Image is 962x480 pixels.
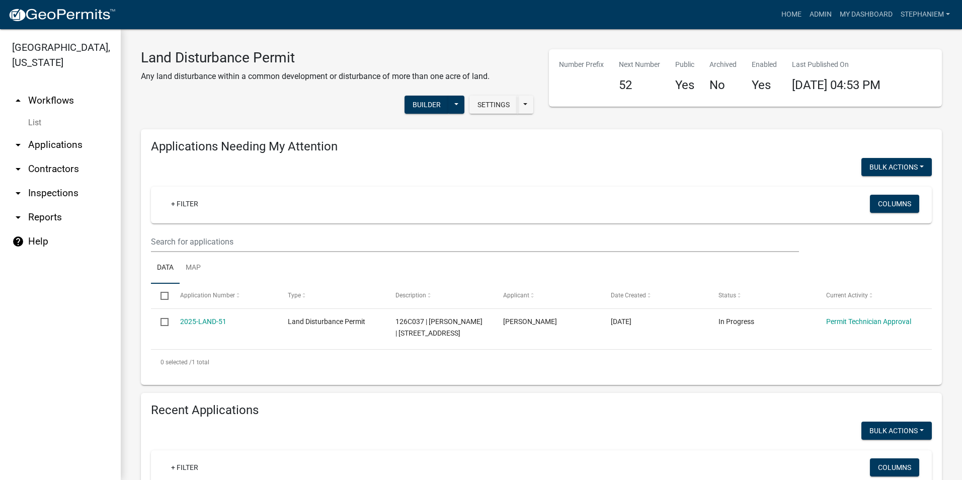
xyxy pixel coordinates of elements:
[817,284,924,308] datatable-header-cell: Current Activity
[12,187,24,199] i: arrow_drop_down
[151,284,170,308] datatable-header-cell: Select
[870,195,919,213] button: Columns
[601,284,709,308] datatable-header-cell: Date Created
[163,458,206,476] a: + Filter
[826,292,868,299] span: Current Activity
[12,235,24,248] i: help
[180,292,235,299] span: Application Number
[792,78,880,92] span: [DATE] 04:53 PM
[395,292,426,299] span: Description
[503,292,529,299] span: Applicant
[870,458,919,476] button: Columns
[288,317,365,326] span: Land Disturbance Permit
[395,317,483,337] span: 126C037 | Marvin Roberts | 108 ROCKVILLE SPRINGS CT
[12,163,24,175] i: arrow_drop_down
[12,95,24,107] i: arrow_drop_up
[288,292,301,299] span: Type
[163,195,206,213] a: + Filter
[861,158,932,176] button: Bulk Actions
[151,252,180,284] a: Data
[619,78,660,93] h4: 52
[12,211,24,223] i: arrow_drop_down
[170,284,278,308] datatable-header-cell: Application Number
[151,231,799,252] input: Search for applications
[675,78,694,93] h4: Yes
[494,284,601,308] datatable-header-cell: Applicant
[619,59,660,70] p: Next Number
[836,5,897,24] a: My Dashboard
[469,96,518,114] button: Settings
[611,317,631,326] span: 08/12/2025
[278,284,385,308] datatable-header-cell: Type
[386,284,494,308] datatable-header-cell: Description
[777,5,806,24] a: Home
[752,59,777,70] p: Enabled
[12,139,24,151] i: arrow_drop_down
[718,317,754,326] span: In Progress
[897,5,954,24] a: StephanieM
[141,70,490,83] p: Any land disturbance within a common development or disturbance of more than one acre of land.
[559,59,604,70] p: Number Prefix
[806,5,836,24] a: Admin
[151,139,932,154] h4: Applications Needing My Attention
[141,49,490,66] h3: Land Disturbance Permit
[792,59,880,70] p: Last Published On
[151,350,932,375] div: 1 total
[151,403,932,418] h4: Recent Applications
[861,422,932,440] button: Bulk Actions
[709,284,817,308] datatable-header-cell: Status
[675,59,694,70] p: Public
[709,59,737,70] p: Archived
[503,317,557,326] span: Marvin Roberts
[718,292,736,299] span: Status
[611,292,646,299] span: Date Created
[826,317,911,326] a: Permit Technician Approval
[180,252,207,284] a: Map
[405,96,449,114] button: Builder
[180,317,226,326] a: 2025-LAND-51
[752,78,777,93] h4: Yes
[161,359,192,366] span: 0 selected /
[709,78,737,93] h4: No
